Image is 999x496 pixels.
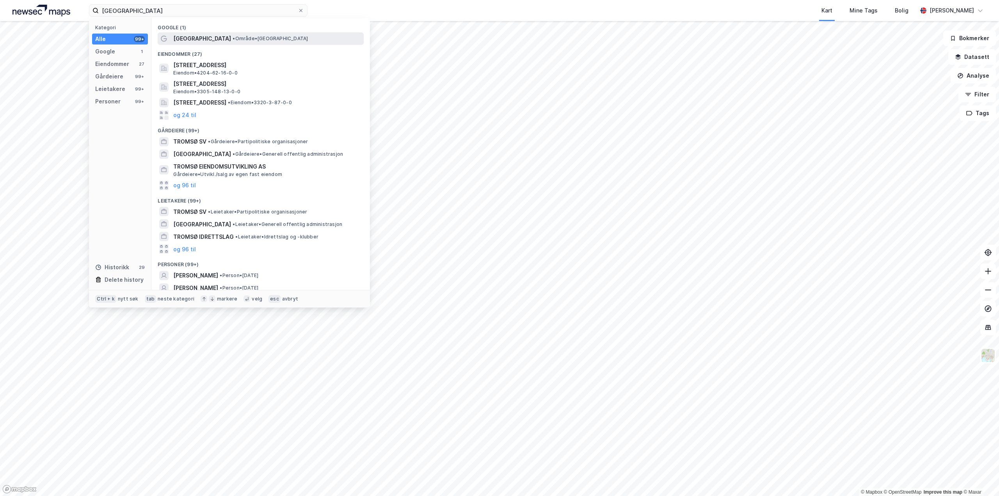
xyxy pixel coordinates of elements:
div: Mine Tags [850,6,878,15]
div: Leietakere [95,84,125,94]
span: [GEOGRAPHIC_DATA] [173,149,231,159]
iframe: Chat Widget [960,459,999,496]
span: • [233,36,235,41]
div: [PERSON_NAME] [930,6,974,15]
div: Ctrl + k [95,295,116,303]
div: velg [252,296,262,302]
button: Analyse [951,68,996,84]
img: Z [981,348,995,363]
button: Tags [960,105,996,121]
button: Filter [958,87,996,102]
div: Personer (99+) [151,255,370,269]
span: • [220,272,222,278]
span: Gårdeiere • Generell offentlig administrasjon [233,151,343,157]
span: Person • [DATE] [220,285,258,291]
a: Mapbox homepage [2,485,37,494]
div: esc [268,295,281,303]
span: Gårdeiere • Utvikl./salg av egen fast eiendom [173,171,282,178]
a: OpenStreetMap [884,489,922,495]
div: 99+ [134,73,145,80]
span: Leietaker • Partipolitiske organisasjoner [208,209,307,215]
div: Kart [821,6,832,15]
div: 27 [139,61,145,67]
span: TROMSØ SV [173,137,206,146]
span: TROMSØ SV [173,207,206,217]
button: og 96 til [173,181,196,190]
span: • [233,151,235,157]
div: Personer [95,97,121,106]
div: Bolig [895,6,908,15]
div: Delete history [105,275,144,284]
span: Leietaker • Generell offentlig administrasjon [233,221,342,228]
div: Leietakere (99+) [151,192,370,206]
div: nytt søk [118,296,139,302]
span: [STREET_ADDRESS] [173,79,361,89]
span: Eiendom • 3305-148-13-0-0 [173,89,240,95]
span: Gårdeiere • Partipolitiske organisasjoner [208,139,308,145]
span: TROMSØ EIENDOMSUTVIKLING AS [173,162,361,171]
div: Google [95,47,115,56]
button: Datasett [948,49,996,65]
div: Kontrollprogram for chat [960,459,999,496]
a: Mapbox [861,489,882,495]
div: Alle [95,34,106,44]
span: • [208,209,210,215]
span: • [233,221,235,227]
div: neste kategori [158,296,194,302]
span: [PERSON_NAME] [173,271,218,280]
div: markere [217,296,237,302]
div: tab [145,295,156,303]
span: [PERSON_NAME] [173,283,218,293]
div: Eiendommer [95,59,129,69]
span: [STREET_ADDRESS] [173,60,361,70]
span: Leietaker • Idrettslag og -klubber [235,234,318,240]
span: Person • [DATE] [220,272,258,279]
span: • [228,100,230,105]
div: Gårdeiere [95,72,123,81]
div: 29 [139,264,145,270]
div: Gårdeiere (99+) [151,121,370,135]
button: Bokmerker [943,30,996,46]
span: TROMSØ IDRETTSLAG [173,232,234,242]
span: Eiendom • 3320-3-87-0-0 [228,100,292,106]
div: 99+ [134,98,145,105]
span: [GEOGRAPHIC_DATA] [173,220,231,229]
div: Historikk [95,263,129,272]
a: Improve this map [924,489,962,495]
input: Søk på adresse, matrikkel, gårdeiere, leietakere eller personer [99,5,298,16]
span: Område • [GEOGRAPHIC_DATA] [233,36,308,42]
span: [GEOGRAPHIC_DATA] [173,34,231,43]
button: og 24 til [173,110,196,120]
span: [STREET_ADDRESS] [173,98,226,107]
div: avbryt [282,296,298,302]
div: Eiendommer (27) [151,45,370,59]
span: • [235,234,238,240]
span: • [208,139,210,144]
div: Kategori [95,25,148,30]
img: logo.a4113a55bc3d86da70a041830d287a7e.svg [12,5,70,16]
div: 1 [139,48,145,55]
span: • [220,285,222,291]
div: Google (1) [151,18,370,32]
div: 99+ [134,86,145,92]
span: Eiendom • 4204-62-16-0-0 [173,70,237,76]
div: 99+ [134,36,145,42]
button: og 96 til [173,244,196,254]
